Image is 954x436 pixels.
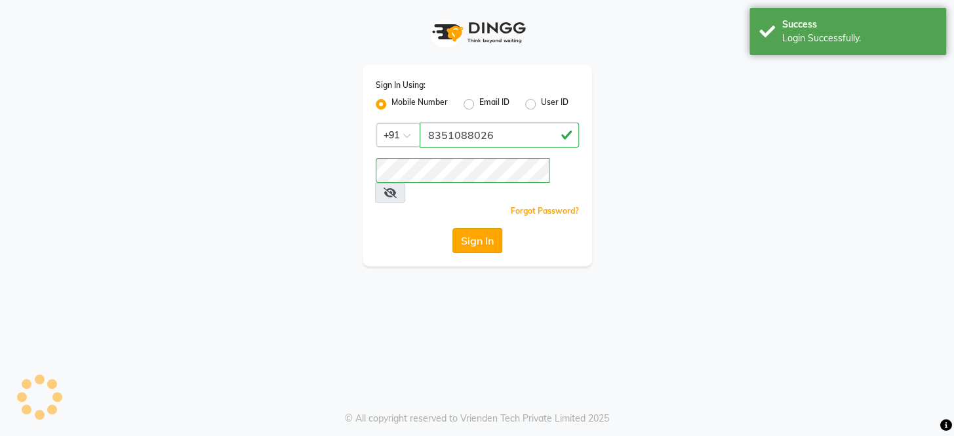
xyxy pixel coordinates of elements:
a: Forgot Password? [511,206,579,216]
button: Sign In [452,228,502,253]
label: Sign In Using: [376,79,426,91]
div: Login Successfully. [782,31,936,45]
img: logo1.svg [425,13,530,52]
input: Username [420,123,579,148]
label: Email ID [479,96,509,112]
input: Username [376,158,549,183]
label: Mobile Number [391,96,448,112]
div: Success [782,18,936,31]
label: User ID [541,96,568,112]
